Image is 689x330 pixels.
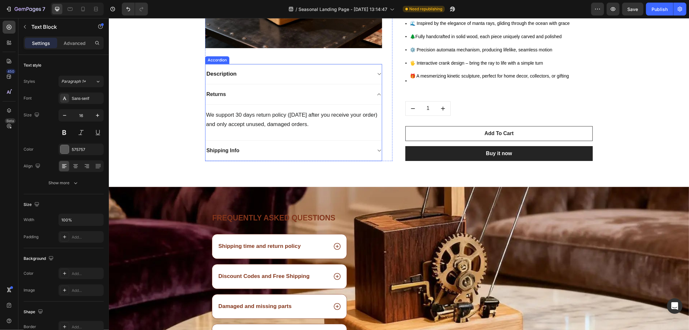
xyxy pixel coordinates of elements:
[122,3,148,16] div: Undo/Redo
[24,308,44,316] div: Shape
[72,324,102,330] div: Add...
[646,3,673,16] button: Publish
[301,42,434,48] span: 🖐️ Interactive crank design – bring the ray to life with a simple turn
[311,83,327,97] input: quantity
[24,287,35,293] div: Image
[376,112,405,119] div: Add To Cart
[652,6,668,13] div: Publish
[5,118,16,123] div: Beta
[72,271,102,277] div: Add...
[622,3,643,16] button: Save
[110,255,201,261] strong: Discount Codes and Free Shipping
[49,180,79,186] div: Show more
[24,200,41,209] div: Size
[24,324,36,330] div: Border
[64,40,86,47] p: Advanced
[6,69,16,74] div: 450
[628,6,638,12] span: Save
[24,177,104,189] button: Show more
[24,162,42,171] div: Align
[72,96,102,101] div: Sans-serif
[297,83,311,97] button: decrement
[24,234,38,240] div: Padding
[110,225,192,231] strong: Shipping time and return policy
[72,147,102,153] div: 575757
[59,214,103,226] input: Auto
[24,95,32,101] div: Font
[109,18,689,330] iframe: Design area
[301,55,460,60] span: 🎁 A mesmerizing kinetic sculpture, perfect for home decor, collectors, or gifting
[24,271,34,276] div: Color
[667,298,683,314] div: Open Intercom Messenger
[72,288,102,293] div: Add...
[24,217,34,223] div: Width
[24,146,34,152] div: Color
[61,79,86,84] span: Paragraph 1*
[31,23,86,31] p: Text Block
[409,6,442,12] span: Need republishing
[32,40,50,47] p: Settings
[297,108,484,123] button: Add To Cart
[327,83,341,97] button: increment
[24,254,55,263] div: Background
[24,62,41,68] div: Text style
[58,76,104,87] button: Paragraph 1*
[298,6,387,13] span: Seasonal Landing Page - [DATE] 13:14:47
[297,128,484,143] button: Buy it now
[103,195,238,206] h2: Frequently asked questions
[72,234,102,240] div: Add...
[24,111,41,120] div: Size
[377,132,403,139] div: Buy it now
[296,6,297,13] span: /
[3,3,48,16] button: 7
[301,29,444,34] span: ⚙️ Precision automata mechanism, producing lifelike, seamless motion
[24,79,35,84] div: Styles
[42,5,45,13] p: 7
[110,285,183,291] strong: Damaged and missing parts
